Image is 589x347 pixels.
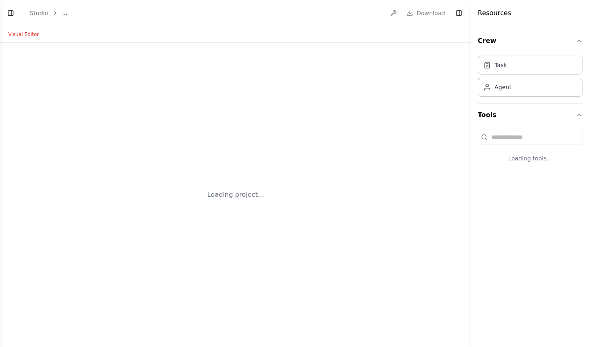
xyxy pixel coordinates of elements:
[478,104,582,126] button: Tools
[3,29,44,39] button: Visual Editor
[478,29,582,52] button: Crew
[30,9,67,17] nav: breadcrumb
[478,126,582,176] div: Tools
[495,61,507,69] div: Task
[478,52,582,103] div: Crew
[478,8,511,18] h4: Resources
[453,7,465,19] button: Hide right sidebar
[495,83,511,91] div: Agent
[62,9,67,17] span: ...
[30,10,48,16] a: Studio
[5,7,16,19] button: Show left sidebar
[478,148,582,169] div: Loading tools...
[207,190,264,200] div: Loading project...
